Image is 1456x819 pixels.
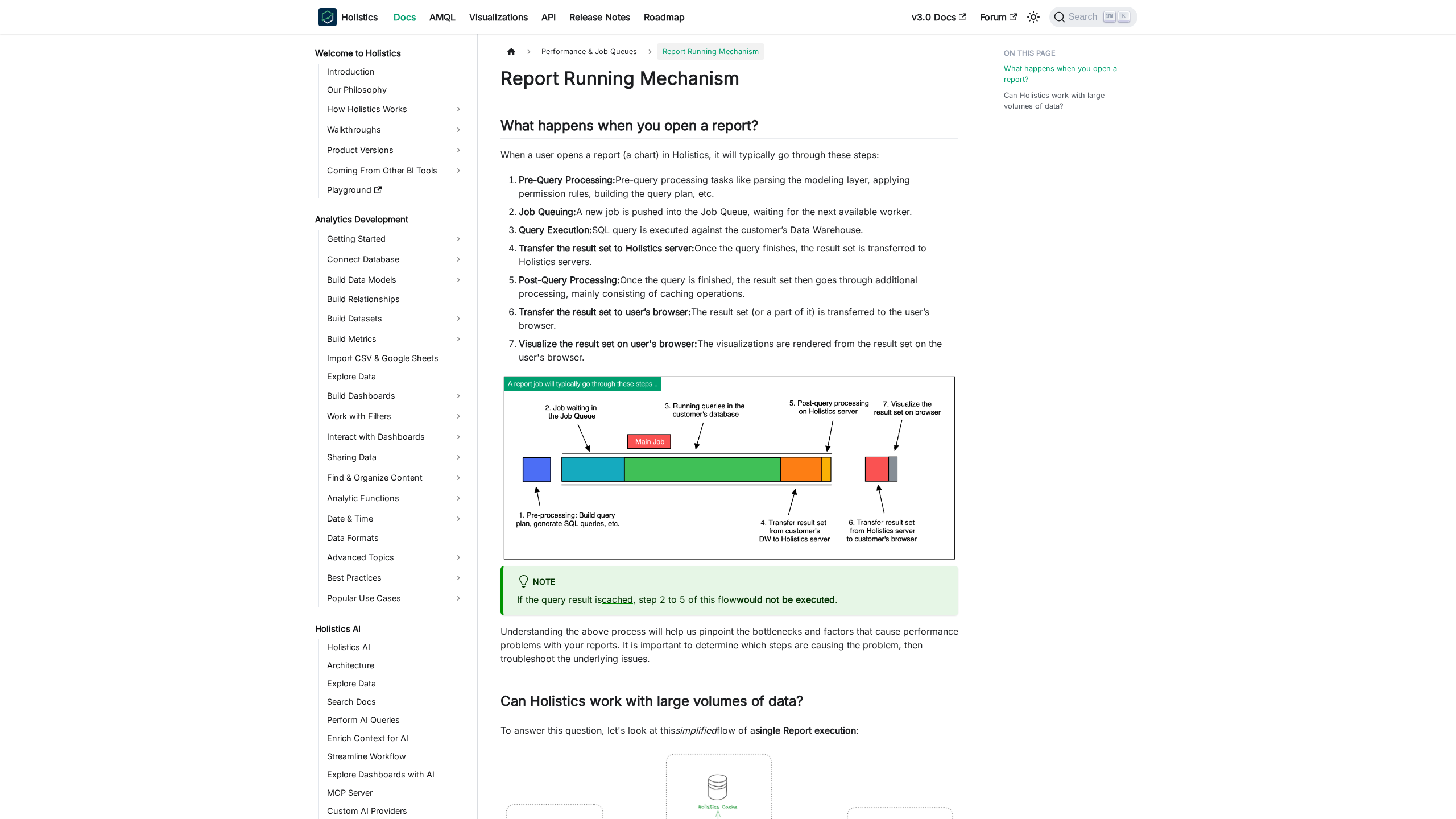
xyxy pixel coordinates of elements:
a: Date & Time [324,510,468,528]
kbd: K [1118,11,1130,22]
span: Performance & Job Queues [536,43,643,60]
a: Forum [973,8,1024,26]
a: Architecture [324,657,468,673]
li: A new job is pushed into the Job Queue, waiting for the next available worker. [519,205,958,218]
nav: Breadcrumbs [500,43,958,60]
a: API [535,8,562,26]
div: Note [517,575,945,590]
a: Introduction [324,64,468,80]
p: To answer this question, let's look at this flow of a : [500,723,958,737]
li: Once the query finishes, the result set is transferred to Holistics servers. [519,241,958,268]
li: The visualizations are rendered from the result set on the user's browser. [519,337,958,364]
a: Sharing Data [324,448,468,466]
a: Roadmap [637,8,692,26]
a: Build Datasets [324,309,468,328]
a: Custom AI Providers [324,803,468,819]
a: Docs [387,8,423,26]
a: Perform AI Queries [324,712,468,728]
a: Our Philosophy [324,82,468,98]
a: MCP Server [324,785,468,801]
a: Release Notes [562,8,637,26]
a: Product Versions [324,141,468,159]
strong: Transfer the result set to Holistics server: [519,242,694,254]
a: Find & Organize Content [324,469,468,487]
a: Home page [500,43,522,60]
strong: Pre-Query Processing: [519,174,615,185]
li: The result set (or a part of it) is transferred to the user’s browser. [519,305,958,332]
a: Playground [324,182,468,198]
strong: single Report execution [755,725,856,736]
a: Analytics Development [312,212,468,227]
nav: Docs sidebar [307,34,478,819]
a: Build Dashboards [324,387,468,405]
strong: Post-Query Processing: [519,274,620,286]
img: Holistics [318,8,337,26]
a: How Holistics Works [324,100,468,118]
a: Analytic Functions [324,489,468,507]
a: Welcome to Holistics [312,45,468,61]
a: Connect Database [324,250,468,268]
h2: Can Holistics work with large volumes of data? [500,693,958,714]
h2: What happens when you open a report? [500,117,958,139]
button: Switch between dark and light mode (currently light mode) [1024,8,1043,26]
a: Enrich Context for AI [324,730,468,746]
a: Popular Use Cases [324,589,468,607]
a: Streamline Workflow [324,748,468,764]
a: Work with Filters [324,407,468,425]
a: Holistics AI [324,639,468,655]
a: Getting Started [324,230,468,248]
a: Interact with Dashboards [324,428,468,446]
span: Report Running Mechanism [657,43,764,60]
h1: Report Running Mechanism [500,67,958,90]
a: Build Relationships [324,291,468,307]
strong: Transfer the result set to user’s browser: [519,306,691,317]
a: Import CSV & Google Sheets [324,350,468,366]
a: Walkthroughs [324,121,468,139]
a: Holistics AI [312,621,468,637]
button: Search (Ctrl+K) [1049,7,1137,27]
li: Pre-query processing tasks like parsing the modeling layer, applying permission rules, building t... [519,173,958,200]
p: If the query result is , step 2 to 5 of this flow . [517,593,945,606]
strong: would not be executed [737,594,835,605]
a: HolisticsHolistics [318,8,378,26]
strong: Query Execution: [519,224,592,235]
a: What happens when you open a report? [1004,63,1131,85]
em: simplified [675,725,717,736]
a: Explore Data [324,676,468,692]
a: Best Practices [324,569,468,587]
a: Can Holistics work with large volumes of data? [1004,90,1131,111]
p: When a user opens a report (a chart) in Holistics, it will typically go through these steps: [500,148,958,162]
p: Understanding the above process will help us pinpoint the bottlenecks and factors that cause perf... [500,624,958,665]
a: Advanced Topics [324,548,468,566]
a: v3.0 Docs [905,8,973,26]
a: Search Docs [324,694,468,710]
a: Explore Dashboards with AI [324,767,468,783]
a: Build Data Models [324,271,468,289]
li: Once the query is finished, the result set then goes through additional processing, mainly consis... [519,273,958,300]
a: Build Metrics [324,330,468,348]
strong: Visualize the result set on user's browser: [519,338,697,349]
strong: Job Queuing: [519,206,576,217]
a: Data Formats [324,530,468,546]
a: Explore Data [324,369,468,384]
b: Holistics [341,10,378,24]
a: AMQL [423,8,462,26]
a: Visualizations [462,8,535,26]
span: Search [1065,12,1105,22]
a: cached [602,594,633,605]
li: SQL query is executed against the customer’s Data Warehouse. [519,223,958,237]
a: Coming From Other BI Tools [324,162,468,180]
